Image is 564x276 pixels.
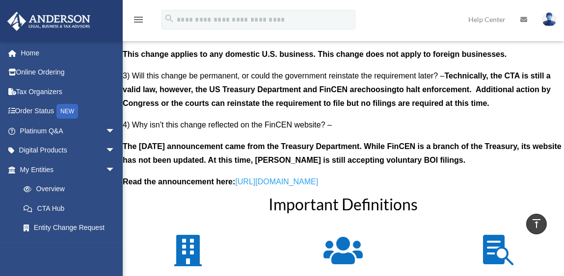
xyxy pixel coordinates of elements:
[7,101,130,122] a: Order StatusNEW
[362,85,397,94] b: choosing
[7,141,130,160] a: Digital Productsarrow_drop_down
[14,237,130,257] a: Binder Walkthrough
[14,199,125,218] a: CTA Hub
[174,235,202,266] span: 
[106,160,125,180] span: arrow_drop_down
[323,235,363,266] span: 
[106,121,125,141] span: arrow_drop_down
[123,85,551,107] b: to halt enforcement. Additional action by Congress or the courts can reinstate the requirement to...
[164,13,175,24] i: search
[7,160,130,179] a: My Entitiesarrow_drop_down
[123,142,562,164] b: The [DATE] announcement came from the Treasury Department. While FinCEN is a branch of the Treasu...
[123,72,551,94] b: Technically, the CTA is still a valid law, however, the US Treasury Department and FinCEN are
[526,214,547,234] a: vertical_align_top
[4,12,93,31] img: Anderson Advisors Platinum Portal
[133,17,144,25] a: menu
[531,218,542,229] i: vertical_align_top
[123,121,332,129] span: 4) Why isn’t this change reflected on the FinCEN website? –
[133,14,144,25] i: menu
[56,104,78,119] div: NEW
[7,43,130,63] a: Home
[542,12,557,26] img: User Pic
[269,195,418,214] span: Important Definitions
[7,82,130,101] a: Tax Organizers
[123,50,507,58] b: This change applies to any domestic U.S. business. This change does not apply to foreign businesses.
[7,63,130,82] a: Online Ordering
[14,179,130,199] a: Overview
[106,141,125,161] span: arrow_drop_down
[235,177,318,191] a: [URL][DOMAIN_NAME]
[14,218,130,238] a: Entity Change Request
[123,177,235,186] b: Read the announcement here:
[123,72,444,80] span: 3) Will this change be permanent, or could the government reinstate the requirement later? –
[7,121,130,141] a: Platinum Q&Aarrow_drop_down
